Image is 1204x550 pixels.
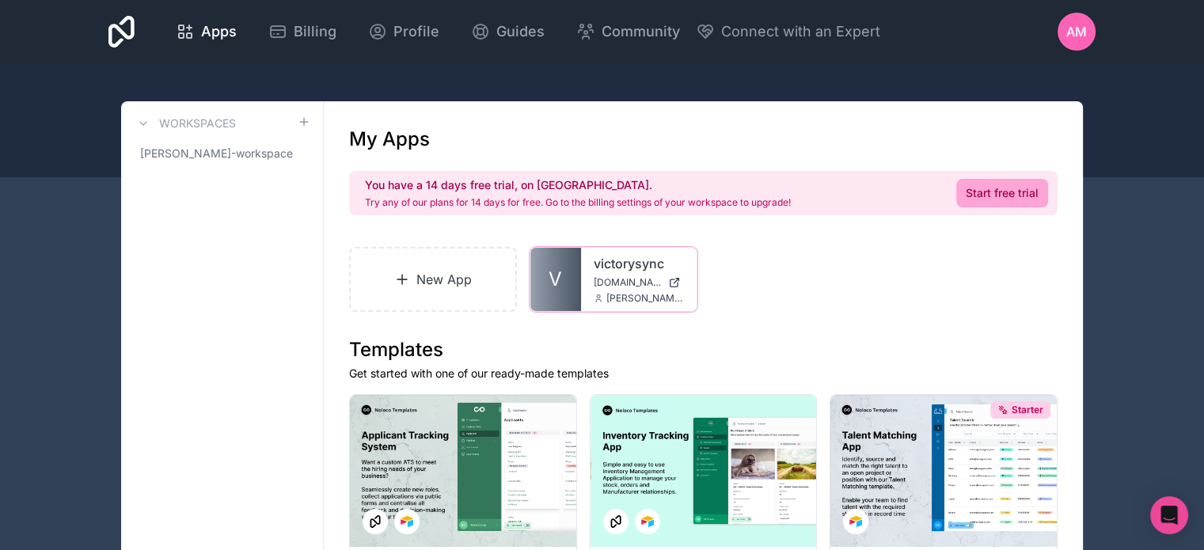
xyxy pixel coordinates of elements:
a: [PERSON_NAME]-workspace [134,139,310,168]
a: [DOMAIN_NAME] [594,276,684,289]
span: AM [1066,22,1087,41]
span: Apps [201,21,237,43]
button: Connect with an Expert [696,21,880,43]
div: Open Intercom Messenger [1150,496,1188,534]
span: [PERSON_NAME]-workspace [140,146,293,161]
span: Starter [1012,404,1043,416]
a: Billing [256,14,349,49]
span: Billing [294,21,336,43]
p: Try any of our plans for 14 days for free. Go to the billing settings of your workspace to upgrade! [365,196,791,209]
span: Profile [393,21,439,43]
a: Guides [458,14,557,49]
span: Connect with an Expert [721,21,880,43]
a: Workspaces [134,114,236,133]
h3: Workspaces [159,116,236,131]
a: Community [564,14,693,49]
a: V [530,248,581,311]
a: Start free trial [956,179,1048,207]
span: Community [602,21,680,43]
span: V [549,267,562,292]
img: Airtable Logo [849,515,862,528]
span: [DOMAIN_NAME] [594,276,662,289]
a: Apps [163,14,249,49]
h1: My Apps [349,127,430,152]
h1: Templates [349,337,1058,362]
span: Guides [496,21,545,43]
img: Airtable Logo [401,515,413,528]
a: victorysync [594,254,684,273]
p: Get started with one of our ready-made templates [349,366,1058,381]
a: New App [349,247,517,312]
img: Airtable Logo [641,515,654,528]
a: Profile [355,14,452,49]
h2: You have a 14 days free trial, on [GEOGRAPHIC_DATA]. [365,177,791,193]
span: [PERSON_NAME][EMAIL_ADDRESS][DOMAIN_NAME] [606,292,684,305]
